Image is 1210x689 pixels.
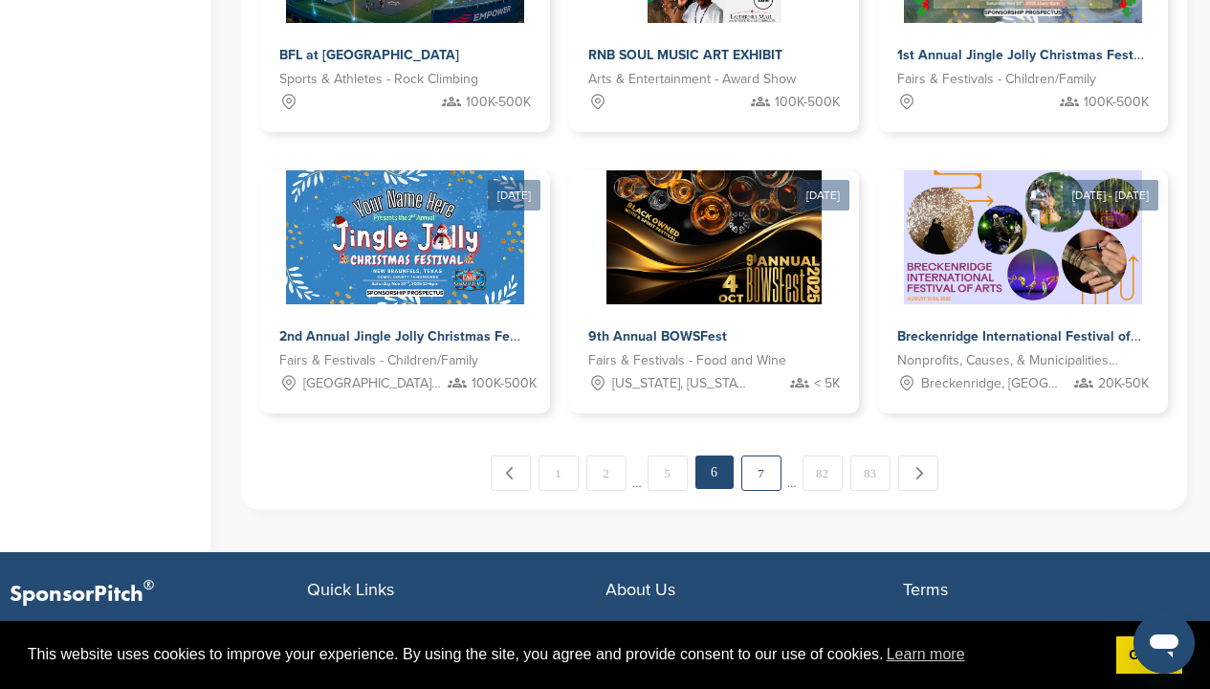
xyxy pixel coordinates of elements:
a: 83 [850,456,891,491]
div: [DATE] - [DATE] [1063,180,1158,211]
a: 1 [539,456,579,491]
span: Terms [903,579,948,600]
span: About Us [605,579,675,600]
a: 7 [741,456,781,491]
span: Fairs & Festivals - Children/Family [897,69,1096,90]
span: 9th Annual BOWSFest [588,328,727,344]
span: < 5K [814,373,840,394]
a: 5 [648,456,688,491]
a: Next → [898,456,938,491]
em: 6 [695,456,734,489]
a: [DATE] Sponsorpitch & 9th Annual BOWSFest Fairs & Festivals - Food and Wine [US_STATE], [US_STATE... [569,140,859,413]
span: BFL at [GEOGRAPHIC_DATA] [279,47,459,63]
a: [DATE] Sponsorpitch & 2nd Annual Jingle Jolly Christmas Festival, [GEOGRAPHIC_DATA], [US_STATE] F... [260,140,550,413]
span: 100K-500K [472,373,537,394]
span: 100K-500K [775,92,840,113]
span: RNB SOUL MUSIC ART EXHIBIT [588,47,782,63]
span: 100K-500K [466,92,531,113]
a: dismiss cookie message [1116,636,1182,675]
a: 2 [586,456,627,491]
span: 2nd Annual Jingle Jolly Christmas Festival, [GEOGRAPHIC_DATA], [US_STATE] [279,328,766,344]
span: Sports & Athletes - Rock Climbing [279,69,478,90]
img: Sponsorpitch & [286,170,524,304]
a: 82 [803,456,843,491]
span: Quick Links [307,579,394,600]
iframe: Botão para abrir a janela de mensagens [1133,612,1195,674]
span: … [787,456,797,490]
span: [GEOGRAPHIC_DATA], [GEOGRAPHIC_DATA] [303,373,443,394]
span: This website uses cookies to improve your experience. By using the site, you agree and provide co... [28,640,1101,669]
a: learn more about cookies [884,640,968,669]
div: [DATE] [797,180,849,211]
span: Fairs & Festivals - Food and Wine [588,350,786,371]
span: Breckenridge, [GEOGRAPHIC_DATA] [921,373,1061,394]
img: Sponsorpitch & [904,170,1142,304]
span: Nonprofits, Causes, & Municipalities - Arts, Culture and Humanities [897,350,1120,371]
img: Sponsorpitch & [606,170,821,304]
a: [DATE] - [DATE] Sponsorpitch & Breckenridge International Festival of Arts - 2025 Nonprofits, Cau... [878,140,1168,413]
span: ® [143,573,154,597]
span: Arts & Entertainment - Award Show [588,69,796,90]
span: … [632,456,642,490]
span: 100K-500K [1084,92,1149,113]
div: [DATE] [488,180,540,211]
span: 20K-50K [1098,373,1149,394]
span: Fairs & Festivals - Children/Family [279,350,478,371]
span: Breckenridge International Festival of Arts - 2025 [897,328,1204,344]
a: ← Previous [491,456,531,491]
p: SponsorPitch [10,581,307,609]
span: [US_STATE], [US_STATE] [612,373,752,394]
